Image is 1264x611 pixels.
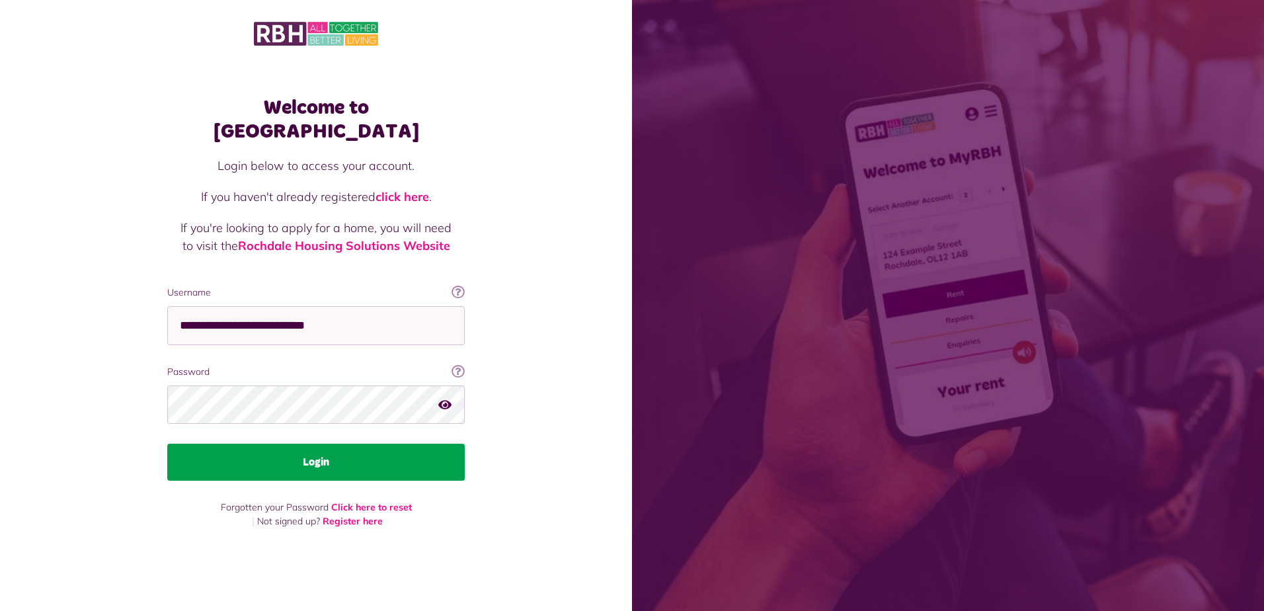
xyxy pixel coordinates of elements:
span: Not signed up? [257,515,320,527]
img: MyRBH [254,20,378,48]
a: click here [375,189,429,204]
p: If you haven't already registered . [180,188,452,206]
h1: Welcome to [GEOGRAPHIC_DATA] [167,96,465,143]
a: Register here [323,515,383,527]
button: Login [167,444,465,481]
a: Click here to reset [331,501,412,513]
a: Rochdale Housing Solutions Website [238,238,450,253]
span: Forgotten your Password [221,501,329,513]
label: Password [167,365,465,379]
label: Username [167,286,465,300]
p: Login below to access your account. [180,157,452,175]
p: If you're looking to apply for a home, you will need to visit the [180,219,452,255]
